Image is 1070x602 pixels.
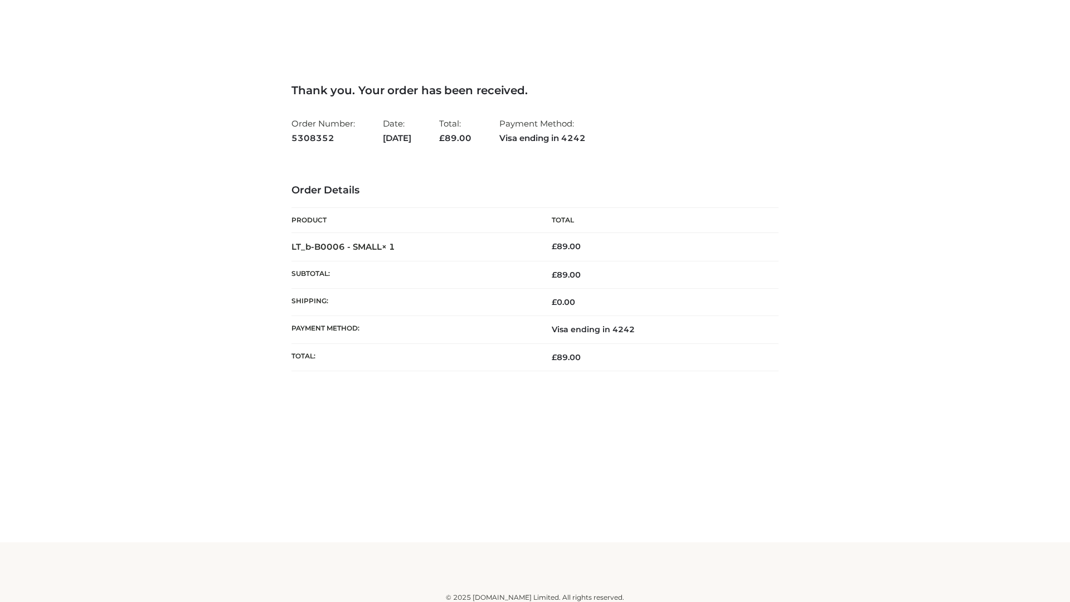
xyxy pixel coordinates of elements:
span: 89.00 [552,270,581,280]
strong: Visa ending in 4242 [499,131,586,145]
span: £ [552,352,557,362]
strong: × 1 [382,241,395,252]
th: Subtotal: [291,261,535,288]
strong: LT_b-B0006 - SMALL [291,241,395,252]
span: £ [552,270,557,280]
strong: [DATE] [383,131,411,145]
span: £ [552,241,557,251]
bdi: 0.00 [552,297,575,307]
td: Visa ending in 4242 [535,316,779,343]
th: Product [291,208,535,233]
span: 89.00 [552,352,581,362]
span: £ [439,133,445,143]
span: £ [552,297,557,307]
th: Shipping: [291,289,535,316]
li: Date: [383,114,411,148]
h3: Thank you. Your order has been received. [291,84,779,97]
h3: Order Details [291,185,779,197]
th: Payment method: [291,316,535,343]
th: Total: [291,343,535,371]
li: Total: [439,114,471,148]
strong: 5308352 [291,131,355,145]
li: Order Number: [291,114,355,148]
th: Total [535,208,779,233]
span: 89.00 [439,133,471,143]
li: Payment Method: [499,114,586,148]
bdi: 89.00 [552,241,581,251]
